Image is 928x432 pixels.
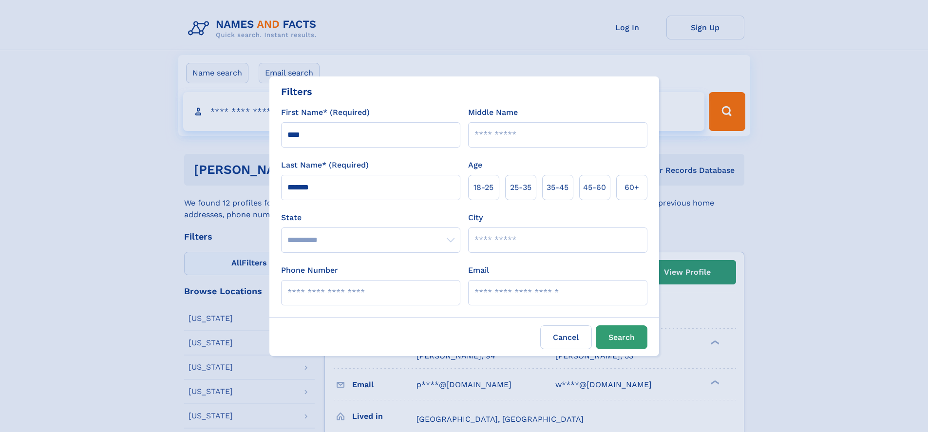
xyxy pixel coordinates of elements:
[510,182,531,193] span: 25‑35
[468,264,489,276] label: Email
[540,325,592,349] label: Cancel
[281,264,338,276] label: Phone Number
[468,107,518,118] label: Middle Name
[281,84,312,99] div: Filters
[281,159,369,171] label: Last Name* (Required)
[625,182,639,193] span: 60+
[281,212,460,224] label: State
[468,212,483,224] label: City
[547,182,568,193] span: 35‑45
[281,107,370,118] label: First Name* (Required)
[473,182,493,193] span: 18‑25
[596,325,647,349] button: Search
[468,159,482,171] label: Age
[583,182,606,193] span: 45‑60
